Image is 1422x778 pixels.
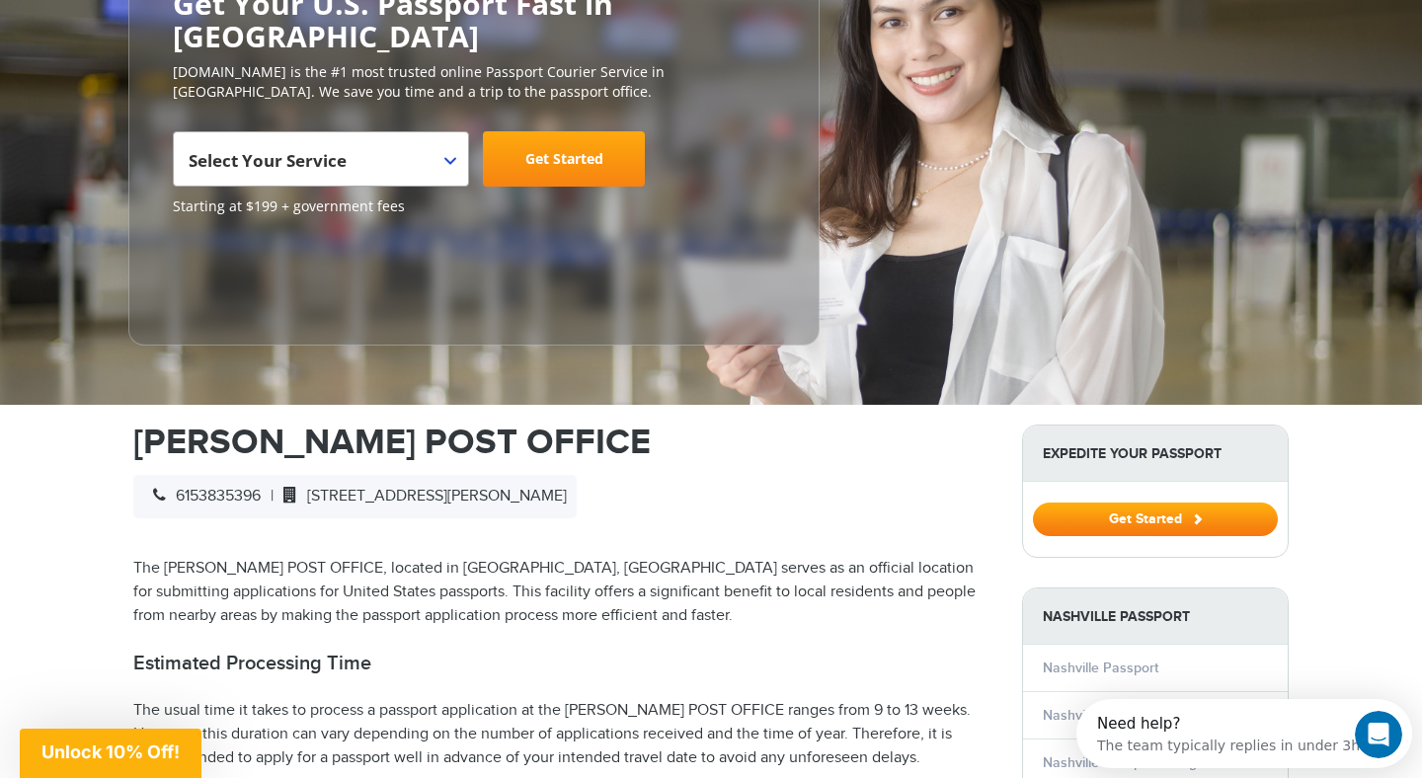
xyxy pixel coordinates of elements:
p: [DOMAIN_NAME] is the #1 most trusted online Passport Courier Service in [GEOGRAPHIC_DATA]. We sav... [173,62,775,102]
button: Get Started [1033,503,1278,536]
span: Select Your Service [189,139,448,194]
a: Nashville Acceptance Agents [1043,754,1224,771]
span: [STREET_ADDRESS][PERSON_NAME] [274,487,567,506]
iframe: Intercom live chat [1355,711,1402,758]
a: Nashville Passport [1043,660,1158,676]
div: Unlock 10% Off! [20,729,201,778]
p: The [PERSON_NAME] POST OFFICE, located in [GEOGRAPHIC_DATA], [GEOGRAPHIC_DATA] serves as an offic... [133,557,992,628]
span: Select Your Service [173,131,469,187]
div: The team typically replies in under 3h [21,33,283,53]
a: Nashville Passport Renewal [1043,707,1217,724]
p: The usual time it takes to process a passport application at the [PERSON_NAME] POST OFFICE ranges... [133,699,992,770]
strong: Expedite Your Passport [1023,426,1288,482]
iframe: Intercom live chat discovery launcher [1076,699,1412,768]
strong: Nashville Passport [1023,588,1288,645]
span: Unlock 10% Off! [41,741,180,762]
div: Need help? [21,17,283,33]
div: Open Intercom Messenger [8,8,342,62]
span: Select Your Service [189,149,347,172]
h2: Estimated Processing Time [133,652,992,675]
a: Get Started [483,131,645,187]
span: 6153835396 [143,487,261,506]
span: Starting at $199 + government fees [173,196,775,216]
div: | [133,475,577,518]
h1: [PERSON_NAME] POST OFFICE [133,425,992,460]
a: Get Started [1033,510,1278,526]
iframe: Customer reviews powered by Trustpilot [173,226,321,325]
